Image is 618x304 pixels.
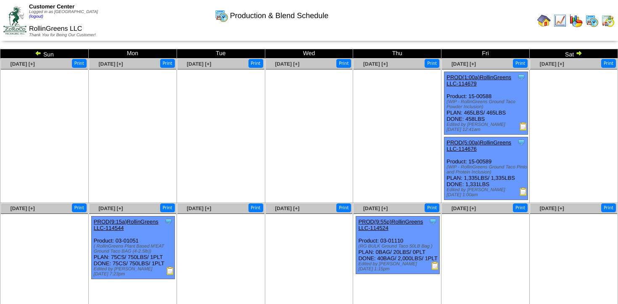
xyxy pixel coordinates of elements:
div: Edited by [PERSON_NAME] [DATE] 1:00am [446,187,528,197]
button: Print [601,59,616,68]
a: PROD(1:00a)RollinGreens LLC-114679 [446,74,511,87]
img: Tooltip [517,73,526,81]
button: Print [336,59,351,68]
img: Production Report [431,261,439,270]
a: [DATE] [+] [452,61,476,67]
td: Sat [530,49,618,59]
button: Print [513,203,528,212]
button: Print [248,59,263,68]
a: PROD(9:55p)RollinGreens LLC-114524 [358,219,423,231]
td: Mon [88,49,177,59]
div: Edited by [PERSON_NAME] [DATE] 7:23pm [94,267,175,277]
div: Product: 03-01110 PLAN: 0BAG / 20LBS / 0PLT DONE: 40BAG / 2,000LBS / 1PLT [356,216,440,274]
img: arrowright.gif [576,50,582,56]
img: home.gif [537,14,551,27]
a: [DATE] [+] [187,61,211,67]
a: PROD(5:00a)RollinGreens LLC-114676 [446,139,511,152]
img: Production Report [519,187,528,196]
img: ZoRoCo_Logo(Green%26Foil)%20jpg.webp [3,6,26,35]
img: arrowleft.gif [35,50,42,56]
img: calendarprod.gif [585,14,599,27]
img: Production Report [519,122,528,131]
a: [DATE] [+] [540,205,564,211]
img: Tooltip [517,138,526,147]
td: Tue [177,49,265,59]
a: [DATE] [+] [452,205,476,211]
span: RollinGreens LLC [29,25,82,32]
span: Customer Center [29,3,74,10]
a: [DATE] [+] [275,61,299,67]
button: Print [72,203,87,212]
div: ( RollinGreens Plant Based M'EAT Ground Taco BAG (4-2.5lb)) [94,244,175,254]
div: Product: 15-00588 PLAN: 465LBS / 465LBS DONE: 458LBS [444,72,528,135]
a: [DATE] [+] [187,205,211,211]
img: calendarinout.gif [601,14,615,27]
button: Print [248,203,263,212]
div: Edited by [PERSON_NAME] [DATE] 12:41am [446,122,528,132]
button: Print [336,203,351,212]
td: Sun [0,49,89,59]
a: [DATE] [+] [99,205,123,211]
div: (RG BULK Ground Taco 50LB Bag ) [358,244,439,249]
div: (WIP - RollinGreens Ground Taco Powder Inclusion) [446,99,528,109]
div: (WIP - RollinGreens Ground Taco Pinto and Protein Inclusion) [446,165,528,175]
a: (logout) [29,14,43,19]
img: calendarprod.gif [215,9,228,22]
td: Wed [265,49,353,59]
span: Thank You for Being Our Customer! [29,33,96,37]
img: Tooltip [164,217,173,226]
img: Tooltip [429,217,437,226]
img: Production Report [166,267,174,275]
a: [DATE] [+] [11,205,35,211]
div: Product: 15-00589 PLAN: 1,335LBS / 1,335LBS DONE: 1,331LBS [444,137,528,200]
a: [DATE] [+] [363,205,388,211]
a: [DATE] [+] [11,61,35,67]
button: Print [601,203,616,212]
a: PROD(9:15a)RollinGreens LLC-114544 [94,219,158,231]
a: [DATE] [+] [99,61,123,67]
td: Fri [441,49,530,59]
button: Print [160,59,175,68]
button: Print [425,59,439,68]
img: graph.gif [569,14,583,27]
button: Print [160,203,175,212]
img: line_graph.gif [553,14,567,27]
a: [DATE] [+] [275,205,299,211]
div: Product: 03-01051 PLAN: 75CS / 750LBS / 1PLT DONE: 75CS / 750LBS / 1PLT [91,216,175,279]
button: Print [72,59,87,68]
td: Thu [353,49,441,59]
span: Production & Blend Schedule [230,11,328,20]
a: [DATE] [+] [540,61,564,67]
a: [DATE] [+] [363,61,388,67]
button: Print [513,59,528,68]
button: Print [425,203,439,212]
span: Logged in as [GEOGRAPHIC_DATA] [29,10,98,19]
div: Edited by [PERSON_NAME] [DATE] 1:15pm [358,261,439,272]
